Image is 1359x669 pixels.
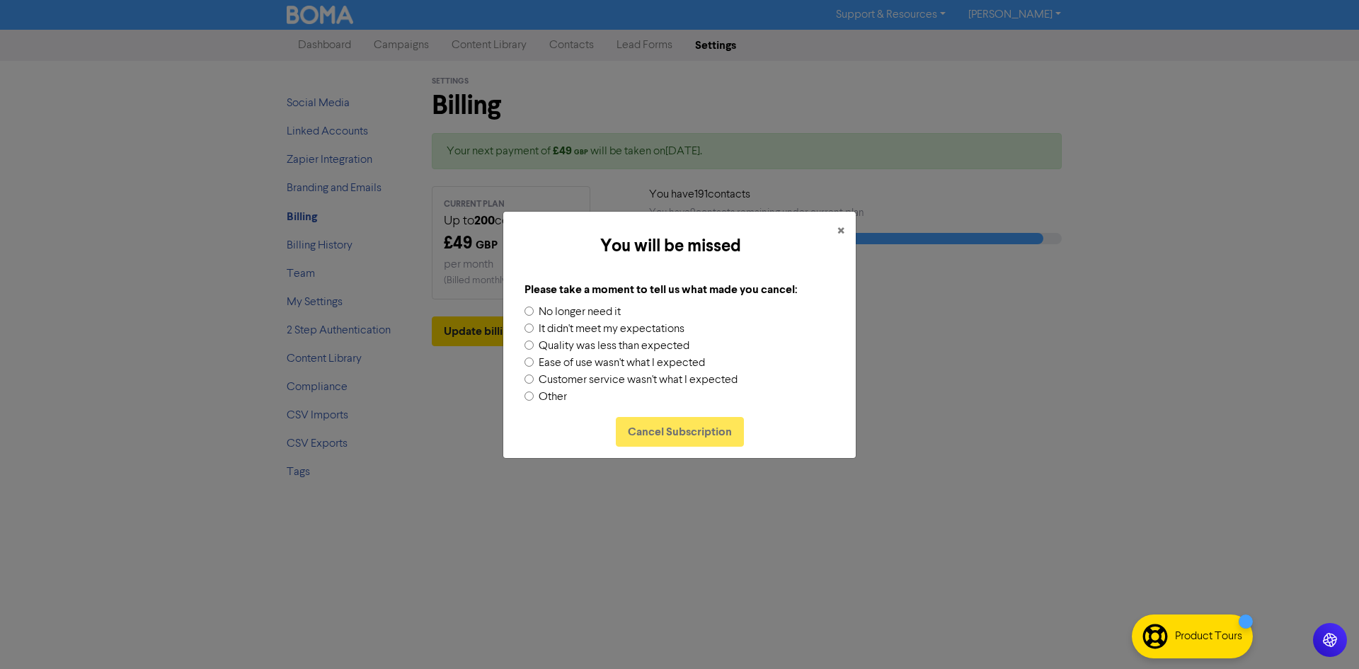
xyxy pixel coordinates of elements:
h5: You will be missed [515,234,826,259]
button: Close [826,212,856,251]
label: No longer need it [539,304,621,321]
div: Please take a moment to tell us what made you cancel: [524,281,835,298]
iframe: Chat Widget [1181,516,1359,669]
label: Ease of use wasn't what I expected [539,355,705,372]
input: No longer need it [524,307,534,316]
input: Ease of use wasn't what I expected [524,358,534,367]
label: Quality was less than expected [539,338,689,355]
label: It didn't meet my expectations [539,321,684,338]
input: Other [524,391,534,401]
input: Customer service wasn't what I expected [524,374,534,384]
button: Cancel Subscription [616,417,744,447]
input: It didn't meet my expectations [524,324,534,333]
label: Customer service wasn't what I expected [539,372,738,389]
input: Quality was less than expected [524,341,534,350]
label: Other [539,389,567,406]
span: × [837,221,844,242]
